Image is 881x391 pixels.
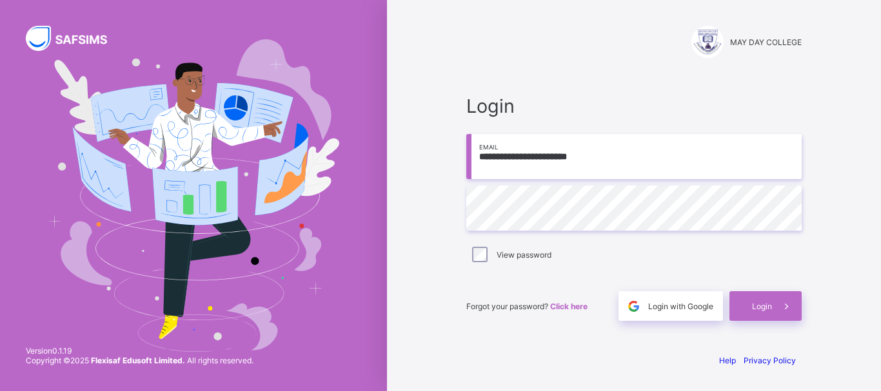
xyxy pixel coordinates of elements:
span: MAY DAY COLLEGE [730,37,802,47]
img: google.396cfc9801f0270233282035f929180a.svg [626,299,641,314]
img: Hero Image [48,39,339,352]
span: Login [466,95,802,117]
a: Help [719,356,736,365]
strong: Flexisaf Edusoft Limited. [91,356,185,365]
a: Privacy Policy [744,356,796,365]
span: Copyright © 2025 All rights reserved. [26,356,253,365]
span: Forgot your password? [466,301,588,311]
span: Version 0.1.19 [26,346,253,356]
span: Login [752,301,772,311]
label: View password [497,250,551,260]
span: Login with Google [648,301,713,311]
img: SAFSIMS Logo [26,26,123,51]
a: Click here [550,301,588,311]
